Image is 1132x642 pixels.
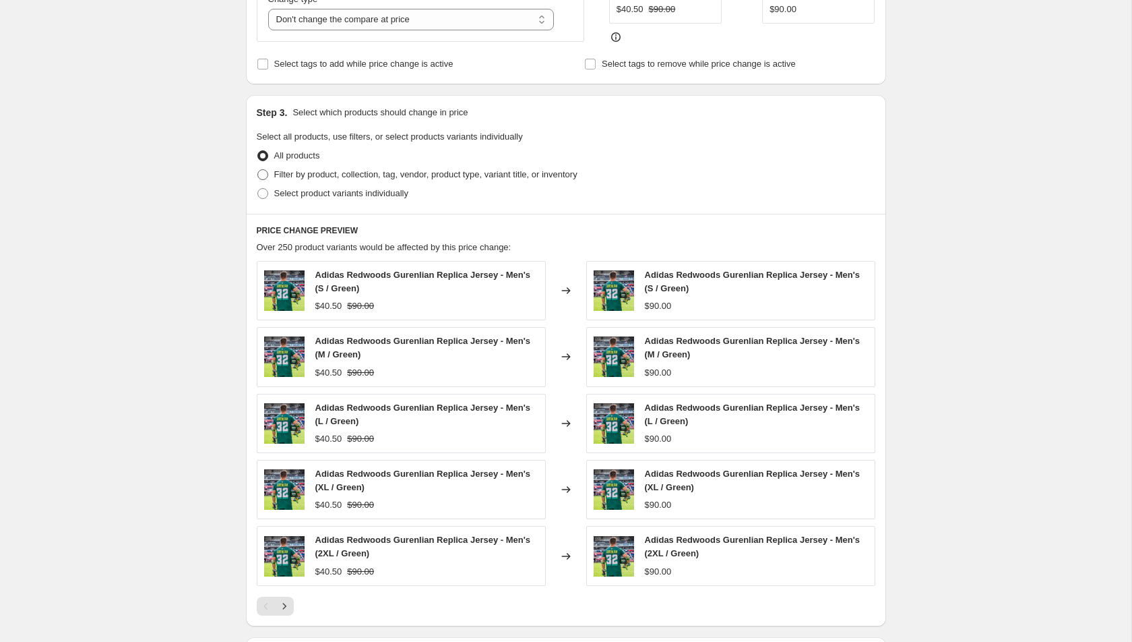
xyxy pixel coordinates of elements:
img: gurenlian_green_front_80x.jpg [594,403,634,444]
nav: Pagination [257,597,294,616]
img: gurenlian_green_front_80x.jpg [264,270,305,311]
span: Over 250 product variants would be affected by this price change: [257,242,511,252]
span: Adidas Redwoods Gurenlian Replica Jersey - Men's (XL / Green) [315,469,531,492]
span: Adidas Redwoods Gurenlian Replica Jersey - Men's (M / Green) [315,336,531,359]
strike: $90.00 [347,565,374,579]
strike: $90.00 [347,498,374,512]
div: $90.00 [645,565,672,579]
span: Adidas Redwoods Gurenlian Replica Jersey - Men's (L / Green) [315,403,531,426]
img: gurenlian_green_front_80x.jpg [594,536,634,577]
span: Adidas Redwoods Gurenlian Replica Jersey - Men's (XL / Green) [645,469,860,492]
div: $90.00 [645,366,672,380]
strike: $90.00 [649,3,676,16]
span: All products [274,150,320,160]
span: Adidas Redwoods Gurenlian Replica Jersey - Men's (S / Green) [315,270,531,293]
img: gurenlian_green_front_80x.jpg [594,337,634,377]
div: $40.50 [617,3,643,16]
span: Select product variants individually [274,188,408,198]
img: gurenlian_green_front_80x.jpg [594,270,634,311]
img: gurenlian_green_front_80x.jpg [264,536,305,577]
div: $90.00 [645,498,672,512]
span: Select all products, use filters, or select products variants individually [257,132,523,142]
p: Select which products should change in price [292,106,468,119]
div: $90.00 [645,432,672,446]
span: Adidas Redwoods Gurenlian Replica Jersey - Men's (L / Green) [645,403,860,426]
div: $40.50 [315,432,342,446]
span: Adidas Redwoods Gurenlian Replica Jersey - Men's (2XL / Green) [645,535,860,558]
strike: $90.00 [347,299,374,313]
h6: PRICE CHANGE PREVIEW [257,225,875,236]
button: Next [275,597,294,616]
div: $40.50 [315,498,342,512]
div: $40.50 [315,299,342,313]
span: Adidas Redwoods Gurenlian Replica Jersey - Men's (2XL / Green) [315,535,531,558]
img: gurenlian_green_front_80x.jpg [264,337,305,377]
img: gurenlian_green_front_80x.jpg [264,469,305,510]
span: Adidas Redwoods Gurenlian Replica Jersey - Men's (M / Green) [645,336,860,359]
div: $90.00 [769,3,796,16]
div: $90.00 [645,299,672,313]
div: $40.50 [315,565,342,579]
span: Adidas Redwoods Gurenlian Replica Jersey - Men's (S / Green) [645,270,860,293]
span: Select tags to add while price change is active [274,59,453,69]
strike: $90.00 [347,432,374,446]
span: Filter by product, collection, tag, vendor, product type, variant title, or inventory [274,169,577,179]
span: Select tags to remove while price change is active [602,59,796,69]
div: $40.50 [315,366,342,380]
img: gurenlian_green_front_80x.jpg [264,403,305,444]
img: gurenlian_green_front_80x.jpg [594,469,634,510]
h2: Step 3. [257,106,288,119]
strike: $90.00 [347,366,374,380]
